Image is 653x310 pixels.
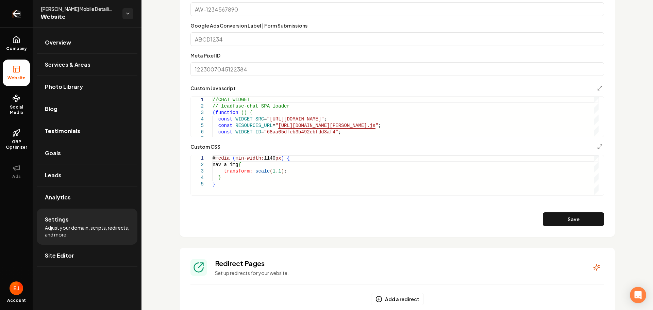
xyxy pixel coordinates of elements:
a: Overview [37,32,137,53]
span: ( [213,110,215,115]
div: 1 [191,155,204,162]
span: nav a img [213,162,238,167]
a: Site Editor [37,245,137,266]
span: scale [255,168,270,174]
span: //CHAT WIDGET [213,97,250,102]
span: const [218,129,233,135]
a: Leads [37,164,137,186]
div: 7 [191,135,204,142]
a: Services & Areas [37,54,137,76]
label: Google Ads Conversion Label | Form Submissions [190,22,307,29]
a: Analytics [37,186,137,208]
span: Company [3,46,30,51]
span: Services & Areas [45,61,90,69]
div: Open Intercom Messenger [630,287,646,303]
input: AW-1234567890 [190,2,604,16]
label: Custom CSS [190,144,220,149]
span: " [267,116,270,122]
span: transform: [224,168,253,174]
span: Website [5,75,28,81]
p: Set up redirects for your website. [215,270,581,276]
span: ) [244,110,247,115]
span: Blog [45,105,57,113]
span: Adjust your domain, scripts, redirects, and more. [45,224,129,238]
h3: Redirect Pages [215,259,581,268]
div: 6 [191,129,204,135]
span: const [218,123,233,128]
span: WIDGET_ID [235,129,261,135]
span: " [375,123,378,128]
a: GBP Optimizer [3,124,30,156]
span: [URL][DOMAIN_NAME] [270,116,321,122]
span: Leads [45,171,62,179]
img: Eduard Joers [10,281,23,295]
a: Photo Library [37,76,137,98]
span: Ads [10,174,23,179]
span: WIDGET_SRC [235,116,264,122]
div: 2 [191,162,204,168]
span: px [275,156,281,161]
div: 4 [191,116,204,123]
span: { [238,162,241,167]
input: 1223007045122384 [190,62,604,76]
span: min-width: [235,156,264,161]
span: ( [233,156,235,161]
span: { [250,110,252,115]
div: 1 [191,97,204,103]
span: = [264,116,267,122]
span: media [215,156,230,161]
span: ; [338,129,341,135]
a: Company [3,30,30,57]
input: ABCD1234 [190,32,604,46]
span: Goals [45,149,61,157]
label: Custom Javascript [190,86,236,91]
span: RESOURCES_URL [235,123,272,128]
div: 3 [191,110,204,116]
span: ; [324,116,327,122]
span: " [275,123,278,128]
span: ) [281,156,284,161]
span: { [287,156,289,161]
span: Account [7,298,26,303]
span: function [215,110,238,115]
span: 1.1 [272,168,281,174]
span: Site Editor [45,251,74,260]
span: Photo Library [45,83,83,91]
span: ; [378,123,381,128]
a: Blog [37,98,137,120]
button: Add a redirect [371,293,424,305]
span: ( [270,168,272,174]
button: Ads [3,158,30,185]
span: Analytics [45,193,71,201]
span: ; [284,168,287,174]
span: } [218,175,221,180]
span: // leadfuse-chat SPA loader [213,103,290,109]
span: const [218,116,233,122]
span: Testimonials [45,127,80,135]
span: 1140 [264,156,275,161]
div: 3 [191,168,204,175]
button: Save [543,212,604,226]
span: Website [41,12,117,22]
span: [URL][DOMAIN_NAME] [278,123,330,128]
label: Meta Pixel ID [190,52,220,59]
span: @ [213,156,215,161]
span: [PERSON_NAME].js [330,123,375,128]
button: Open user button [10,281,23,295]
div: 4 [191,175,204,181]
span: ( [241,110,244,115]
span: GBP Optimizer [3,139,30,150]
span: Overview [45,38,71,47]
div: 5 [191,123,204,129]
span: = [272,123,275,128]
span: = [261,129,264,135]
span: Settings [45,215,69,224]
span: " [321,116,324,122]
a: Goals [37,142,137,164]
a: Testimonials [37,120,137,142]
span: [PERSON_NAME] Mobile Detailing [41,5,117,12]
span: } [213,181,215,187]
a: Social Media [3,89,30,121]
span: "68aa05dfeb3b492ebfdd3af4" [264,129,338,135]
span: Social Media [3,104,30,115]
